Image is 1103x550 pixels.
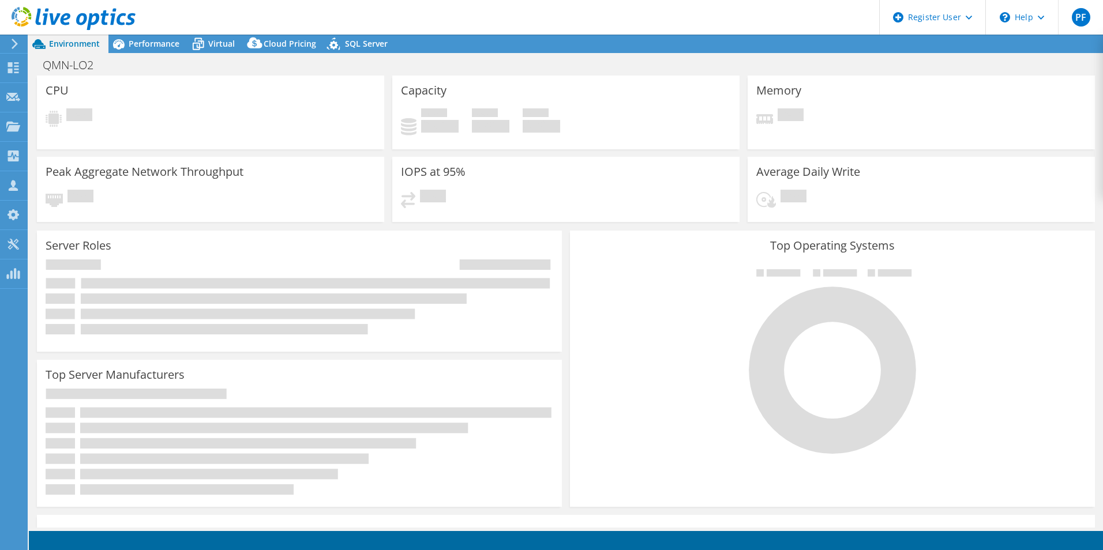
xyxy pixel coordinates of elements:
[264,38,316,49] span: Cloud Pricing
[345,38,388,49] span: SQL Server
[66,108,92,124] span: Pending
[67,190,93,205] span: Pending
[579,239,1086,252] h3: Top Operating Systems
[756,84,801,97] h3: Memory
[1072,8,1090,27] span: PF
[401,84,447,97] h3: Capacity
[421,108,447,120] span: Used
[46,368,185,381] h3: Top Server Manufacturers
[421,120,459,133] h4: 0 GiB
[472,120,509,133] h4: 0 GiB
[46,84,69,97] h3: CPU
[420,190,446,205] span: Pending
[49,38,100,49] span: Environment
[756,165,860,178] h3: Average Daily Write
[46,239,111,252] h3: Server Roles
[208,38,235,49] span: Virtual
[1000,12,1010,22] svg: \n
[46,165,243,178] h3: Peak Aggregate Network Throughput
[781,190,806,205] span: Pending
[472,108,498,120] span: Free
[523,108,549,120] span: Total
[37,59,111,71] h1: QMN-LO2
[778,108,804,124] span: Pending
[129,38,179,49] span: Performance
[401,165,466,178] h3: IOPS at 95%
[523,120,560,133] h4: 0 GiB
